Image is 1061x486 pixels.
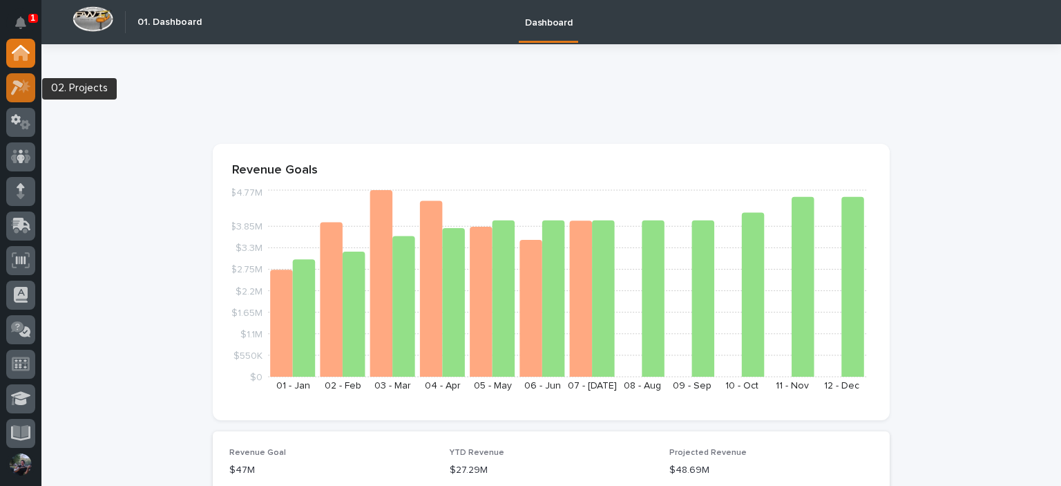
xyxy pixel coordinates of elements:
text: 10 - Oct [725,381,758,391]
tspan: $4.77M [230,188,262,198]
button: users-avatar [6,450,35,479]
text: 02 - Feb [325,381,361,391]
text: 07 - [DATE] [568,381,617,391]
span: Revenue Goal [229,449,286,457]
tspan: $2.75M [231,265,262,274]
button: Notifications [6,8,35,37]
text: 11 - Nov [776,381,809,391]
tspan: $2.2M [236,286,262,296]
p: $48.69M [669,463,873,478]
h2: 01. Dashboard [137,17,202,28]
text: 08 - Aug [624,381,661,391]
text: 05 - May [474,381,512,391]
tspan: $550K [233,351,262,360]
text: 04 - Apr [425,381,461,391]
p: $27.29M [450,463,653,478]
p: $47M [229,463,433,478]
tspan: $1.65M [231,308,262,317]
span: YTD Revenue [450,449,504,457]
tspan: $1.1M [240,329,262,339]
text: 12 - Dec [824,381,859,391]
text: 03 - Mar [374,381,411,391]
text: 01 - Jan [276,381,310,391]
p: 1 [30,13,35,23]
div: Notifications1 [17,17,35,39]
p: Revenue Goals [232,163,870,178]
tspan: $3.85M [230,222,262,232]
text: 06 - Jun [524,381,561,391]
tspan: $3.3M [236,243,262,253]
span: Projected Revenue [669,449,747,457]
img: Workspace Logo [73,6,113,32]
text: 09 - Sep [673,381,711,391]
tspan: $0 [250,373,262,382]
